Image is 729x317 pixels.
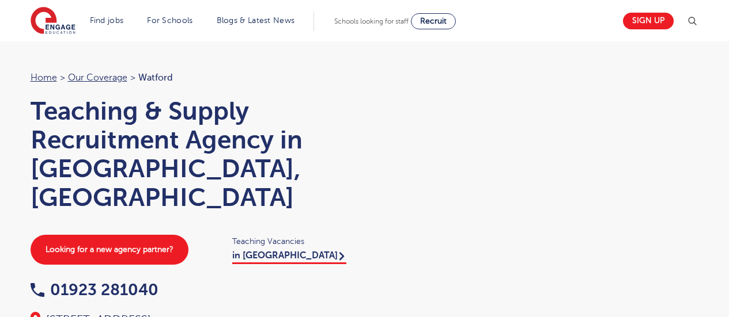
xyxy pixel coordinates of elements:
h1: Teaching & Supply Recruitment Agency in [GEOGRAPHIC_DATA], [GEOGRAPHIC_DATA] [31,97,353,212]
span: Teaching Vacancies [232,235,353,248]
a: For Schools [147,16,192,25]
span: > [130,72,135,83]
span: Schools looking for staff [334,17,409,25]
a: Looking for a new agency partner? [31,235,188,265]
img: Engage Education [31,7,75,36]
a: Recruit [411,13,456,29]
a: 01923 281040 [31,281,158,299]
span: Watford [138,72,173,83]
span: Recruit [420,17,447,25]
nav: breadcrumb [31,70,353,85]
a: Home [31,72,57,83]
a: Sign up [623,13,674,29]
span: > [60,72,65,83]
a: Our coverage [68,72,127,83]
a: Blogs & Latest News [217,16,295,25]
a: in [GEOGRAPHIC_DATA] [232,250,346,264]
a: Find jobs [90,16,124,25]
